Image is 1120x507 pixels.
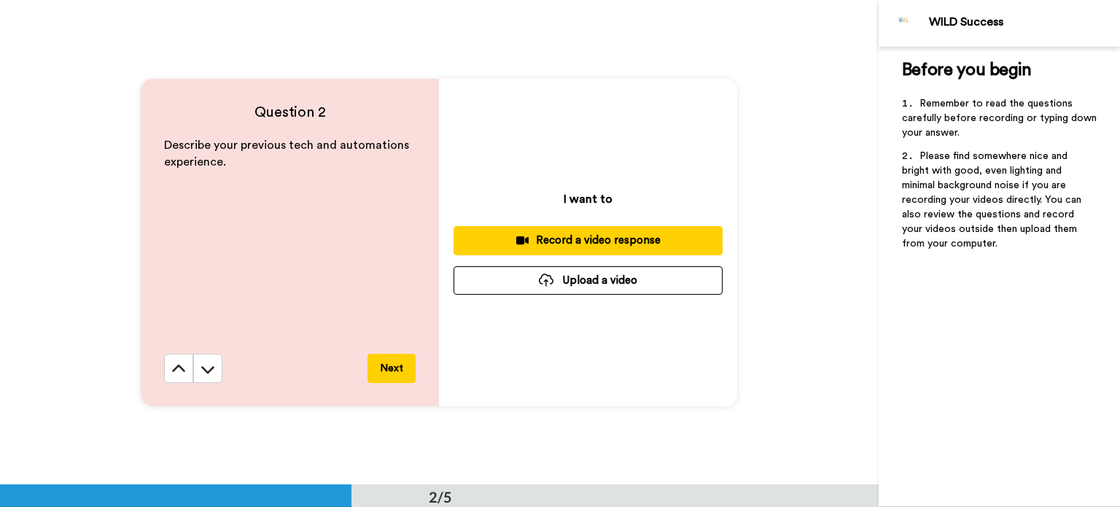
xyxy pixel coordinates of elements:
div: Record a video response [465,233,711,248]
span: Please find somewhere nice and bright with good, even lighting and minimal background noise if yo... [902,151,1084,249]
img: Profile Image [887,6,922,41]
button: Record a video response [454,226,723,255]
span: Before you begin [902,61,1031,79]
h4: Question 2 [164,102,416,123]
span: Remember to read the questions carefully before recording or typing down your answer. [902,98,1100,138]
div: WILD Success [929,15,1119,29]
p: I want to [564,190,612,208]
div: 2/5 [405,487,475,507]
button: Upload a video [454,266,723,295]
button: Next [367,354,416,383]
span: Describe your previous tech and automations experience. [164,139,412,168]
